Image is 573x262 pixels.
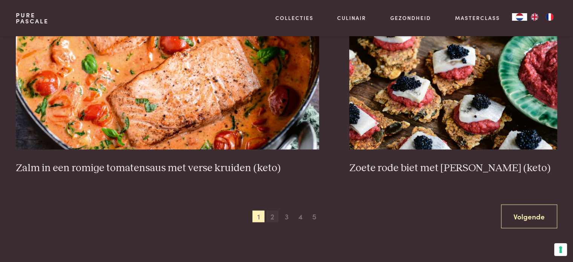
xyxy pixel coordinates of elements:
h3: Zoete rode biet met [PERSON_NAME] (keto) [349,161,557,175]
a: Culinair [337,14,366,22]
a: Gezondheid [390,14,431,22]
a: Masterclass [455,14,500,22]
button: Uw voorkeuren voor toestemming voor trackingtechnologieën [554,243,567,256]
aside: Language selected: Nederlands [512,13,557,21]
div: Language [512,13,527,21]
span: 2 [266,210,278,222]
a: EN [527,13,542,21]
a: PurePascale [16,12,49,24]
span: 5 [309,210,321,222]
a: FR [542,13,557,21]
a: Volgende [501,204,557,228]
a: Collecties [275,14,313,22]
a: NL [512,13,527,21]
ul: Language list [527,13,557,21]
span: 4 [295,210,307,222]
span: 3 [281,210,293,222]
span: 1 [252,210,264,222]
h3: Zalm in een romige tomatensaus met verse kruiden (keto) [16,161,319,175]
